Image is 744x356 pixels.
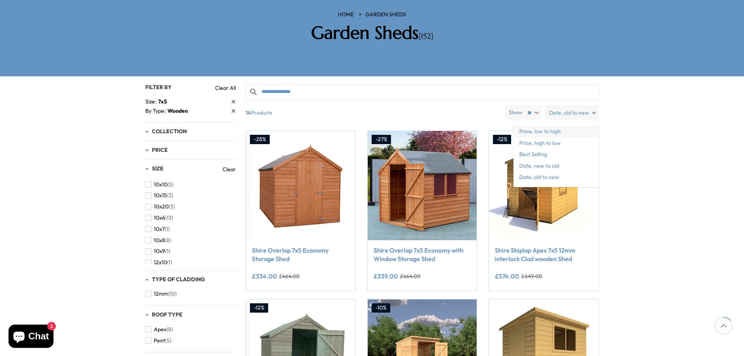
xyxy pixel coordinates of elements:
span: 12mm [154,291,168,297]
ins: £574.00 [495,273,519,279]
span: Collection [152,128,187,135]
del: £464.00 [279,273,300,279]
button: 10x8 [145,235,171,246]
span: Price [152,146,168,153]
img: Shire Overlap 7x5 Economy Storage Shed - Best Shed [246,131,355,240]
button: 12x10 [145,257,172,268]
button: Apex [145,324,173,335]
del: £464.00 [400,273,420,279]
div: -12% [250,303,268,313]
div: -10% [372,303,390,313]
span: 10x8 [154,237,165,244]
span: (1) [165,248,170,255]
span: 10x7 [154,226,165,232]
div: -27% [372,135,391,144]
span: (1) [167,259,172,266]
del: £649.00 [521,273,542,279]
button: 10x9 [145,246,170,257]
a: Shire Overlap 7x5 Economy with Window Storage Shed [374,246,471,263]
button: Pent [145,335,171,346]
span: Price, low to high [513,126,599,138]
a: Shire Shiplap Apex 7x5 12mm interlock Clad wooden Shed [495,246,592,263]
span: Filter By [145,84,172,91]
a: HOME [338,11,354,19]
a: Shire Overlap 7x5 Economy Storage Shed [252,246,350,263]
img: Shire Overlap 7x5 Economy with Window Storage Shed - Best Shed [368,131,477,240]
span: (5) [167,181,174,188]
span: (1) [165,226,170,232]
span: Date, new to old [513,160,599,172]
span: Roof Type [152,311,183,318]
span: Wooden [167,107,188,114]
span: Size [152,165,164,172]
span: (13) [165,215,173,221]
button: 10x10 [145,179,174,190]
span: 10x10 [154,181,167,188]
ins: £339.00 [374,273,398,279]
button: 10x15 [145,190,173,201]
input: Search products [246,84,599,100]
div: -28% [250,135,270,144]
span: 10x15 [154,192,167,199]
span: Date, old to new [549,105,589,120]
span: 10x20 [154,203,169,210]
h2: Garden Sheds [262,22,482,43]
inbox-online-store-chat: Shopify online store chat [6,325,56,350]
span: Products [243,105,502,120]
span: Type of Cladding [152,276,205,283]
button: 10x6 [145,212,173,224]
span: Size [145,98,158,106]
button: 12mm [145,288,177,299]
a: Clear All [215,84,236,92]
span: (5) [165,337,171,344]
span: 7x5 [158,98,167,105]
b: 14 [246,105,251,120]
span: 12x10 [154,259,167,266]
div: -12% [493,135,511,144]
span: 10x6 [154,215,165,221]
span: [152] [418,31,433,41]
span: Price, high to low [513,138,599,149]
span: Pent [154,337,165,344]
label: Show [509,109,522,117]
a: Clear [222,165,236,173]
span: (3) [167,192,173,199]
span: Date, old to new [513,172,599,183]
span: By Type [145,107,167,115]
ins: £334.00 [252,273,277,279]
span: (10) [168,291,177,297]
span: (8) [165,237,171,244]
span: Best Selling [513,149,599,160]
label: Date, old to new [545,105,599,120]
button: 10x7 [145,224,170,235]
span: Apex [154,326,167,333]
span: (8) [167,326,173,333]
button: 10x20 [145,201,175,212]
span: (3) [169,203,175,210]
span: 10x9 [154,248,165,255]
a: Garden Sheds [365,11,406,19]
